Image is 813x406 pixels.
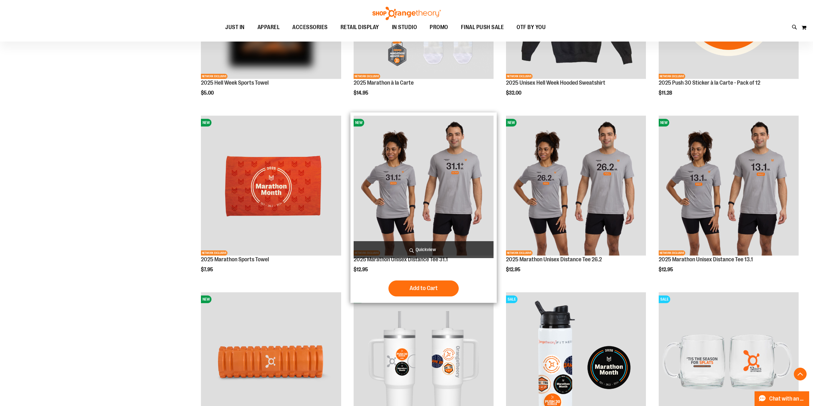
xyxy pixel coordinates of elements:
[659,90,673,96] span: $11.28
[769,396,805,402] span: Chat with an Expert
[354,80,414,86] a: 2025 Marathon à la Carte
[506,295,518,303] span: SALE
[354,267,369,272] span: $12.95
[659,74,685,79] span: NETWORK EXCLUSIVE
[503,112,649,289] div: product
[201,256,269,263] a: 2025 Marathon Sports Towel
[354,116,494,256] img: 2025 Marathon Unisex Distance Tee 31.1
[755,391,809,406] button: Chat with an Expert
[659,250,685,256] span: NETWORK EXCLUSIVE
[354,119,364,126] span: NEW
[506,90,522,96] span: $32.00
[656,112,802,289] div: product
[506,116,646,256] img: 2025 Marathon Unisex Distance Tee 26.2
[201,250,227,256] span: NETWORK EXCLUSIVE
[506,256,602,263] a: 2025 Marathon Unisex Distance Tee 26.2
[386,20,424,34] a: IN STUDIO
[506,74,533,79] span: NETWORK EXCLUSIVE
[201,90,215,96] span: $5.00
[455,20,510,35] a: FINAL PUSH SALE
[510,20,552,35] a: OTF BY YOU
[461,20,504,34] span: FINAL PUSH SALE
[201,80,269,86] a: 2025 Hell Week Sports Towel
[257,20,280,34] span: APPAREL
[392,20,417,34] span: IN STUDIO
[388,280,459,296] button: Add to Cart
[198,112,344,289] div: product
[354,241,494,258] a: Quickview
[201,119,211,126] span: NEW
[334,20,386,35] a: RETAIL DISPLAY
[659,80,760,86] a: 2025 Push 30 Sticker à la Carte - Pack of 12
[251,20,286,35] a: APPAREL
[341,20,379,34] span: RETAIL DISPLAY
[423,20,455,35] a: PROMO
[225,20,245,34] span: JUST IN
[201,74,227,79] span: NETWORK EXCLUSIVE
[659,116,799,256] img: 2025 Marathon Unisex Distance Tee 13.1
[659,116,799,257] a: 2025 Marathon Unisex Distance Tee 13.1NEWNETWORK EXCLUSIVE
[201,295,211,303] span: NEW
[354,116,494,257] a: 2025 Marathon Unisex Distance Tee 31.1NEWNETWORK EXCLUSIVE
[506,116,646,257] a: 2025 Marathon Unisex Distance Tee 26.2NEWNETWORK EXCLUSIVE
[659,119,669,126] span: NEW
[410,285,438,292] span: Add to Cart
[517,20,546,34] span: OTF BY YOU
[659,295,670,303] span: SALE
[292,20,328,34] span: ACCESSORIES
[506,119,517,126] span: NEW
[286,20,334,35] a: ACCESSORIES
[372,7,442,20] img: Shop Orangetheory
[430,20,448,34] span: PROMO
[201,267,214,272] span: $7.95
[201,116,341,257] a: 2025 Marathon Sports TowelNEWNETWORK EXCLUSIVE
[794,368,807,380] button: Back To Top
[354,256,448,263] a: 2025 Marathon Unisex Distance Tee 31.1
[219,20,251,35] a: JUST IN
[354,90,369,96] span: $14.95
[506,80,605,86] a: 2025 Unisex Hell Week Hooded Sweatshirt
[659,267,674,272] span: $12.95
[506,267,521,272] span: $12.95
[350,112,497,303] div: product
[506,250,533,256] span: NETWORK EXCLUSIVE
[201,116,341,256] img: 2025 Marathon Sports Towel
[659,256,753,263] a: 2025 Marathon Unisex Distance Tee 13.1
[354,74,380,79] span: NETWORK EXCLUSIVE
